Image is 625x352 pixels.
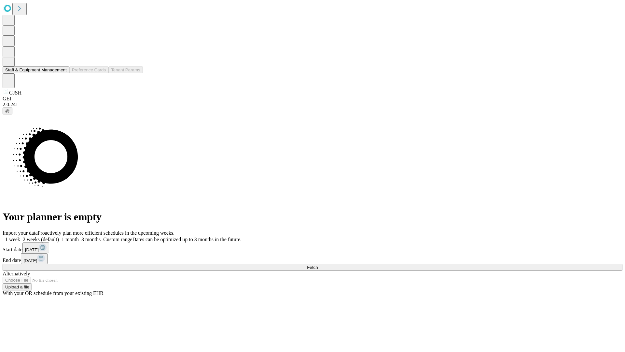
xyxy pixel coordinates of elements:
span: Proactively plan more efficient schedules in the upcoming weeks. [38,230,174,236]
button: Upload a file [3,284,32,290]
span: 1 week [5,237,20,242]
span: 2 weeks (default) [23,237,59,242]
div: End date [3,253,622,264]
span: Custom range [103,237,132,242]
button: @ [3,108,12,114]
span: With your OR schedule from your existing EHR [3,290,104,296]
h1: Your planner is empty [3,211,622,223]
button: [DATE] [22,242,49,253]
span: [DATE] [23,258,37,263]
span: GJSH [9,90,21,95]
span: @ [5,109,10,113]
div: 2.0.241 [3,102,622,108]
span: 1 month [62,237,79,242]
span: Fetch [307,265,318,270]
span: Import your data [3,230,38,236]
button: Fetch [3,264,622,271]
span: Alternatively [3,271,30,276]
button: Staff & Equipment Management [3,66,69,73]
span: [DATE] [25,247,39,252]
button: Tenant Params [108,66,143,73]
button: Preference Cards [69,66,108,73]
button: [DATE] [21,253,48,264]
span: 3 months [81,237,101,242]
div: GEI [3,96,622,102]
span: Dates can be optimized up to 3 months in the future. [132,237,242,242]
div: Start date [3,242,622,253]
